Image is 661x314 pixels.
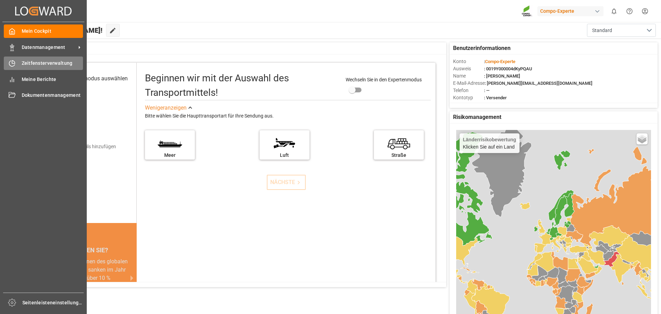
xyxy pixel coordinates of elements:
[346,77,422,82] font: Wechseln Sie in den Expertenmodus
[267,175,306,190] button: NÄCHSTE
[145,71,339,100] div: Beginnen wir mit der Auswahl des Transportmittels!
[453,66,471,71] font: Ausweis
[453,114,501,120] font: Risikomanagement
[22,77,56,82] font: Meine Berichte
[46,258,128,290] font: Die CO2-Emissionen des globalen Verkehrssektors sanken im Jahr 2020 um über 10 % (Internationale ...
[280,152,289,158] font: Luft
[22,92,81,98] font: Dokumentenmanagement
[453,59,466,64] font: Konto
[66,246,108,254] font: WUSSTEN SIE?
[484,88,490,93] font: : —
[453,88,469,93] font: Telefon
[29,26,103,34] font: Hallo [PERSON_NAME]!
[145,113,274,119] font: Bitte wählen Sie die Haupttransportart für Ihre Sendung aus.
[60,75,128,82] font: Transportmodus auswählen
[391,152,406,158] font: Straße
[145,104,165,111] font: Weniger
[463,137,516,142] font: Länderrisikobewertung
[485,59,515,64] font: Compo-Experte
[22,44,65,50] font: Datenmanagement
[622,3,637,19] button: Hilfecenter
[485,81,592,86] font: : [PERSON_NAME][EMAIL_ADDRESS][DOMAIN_NAME]
[453,73,466,79] font: Name
[164,152,176,158] font: Meer
[145,72,289,98] font: Beginnen wir mit der Auswahl des Transportmittels!
[270,179,295,185] font: NÄCHSTE
[463,144,515,150] font: Klicken Sie auf ein Land
[522,5,533,17] img: Screenshot%202023-09-29%20at%2010.02.21.png_1712312052.png
[22,28,51,34] font: Mein Cockpit
[484,95,507,100] font: : Versender
[453,80,485,86] font: E-Mail-Adresse
[540,8,574,14] font: Compo-Experte
[592,28,612,33] font: Standard
[165,104,187,111] font: anzeigen
[4,57,83,70] a: Zeitfensterverwaltung
[22,300,84,305] font: Seitenleisteneinstellungen
[4,89,83,102] a: Dokumentenmanagement
[484,66,532,71] font: : 0019Y000004dKyPQAU
[484,73,520,79] font: : [PERSON_NAME]
[4,24,83,38] a: Mein Cockpit
[453,95,473,100] font: Kontotyp
[606,3,622,19] button: 0 neue Benachrichtigungen anzeigen
[127,257,137,299] button: nächste Folie / nächstes Element
[4,72,83,86] a: Meine Berichte
[537,4,606,18] button: Compo-Experte
[637,133,648,144] a: Ebenen
[484,59,485,64] font: :
[59,144,116,149] font: Versanddetails hinzufügen
[587,24,656,37] button: Menü öffnen
[22,60,73,66] font: Zeitfensterverwaltung
[453,45,511,51] font: Benutzerinformationen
